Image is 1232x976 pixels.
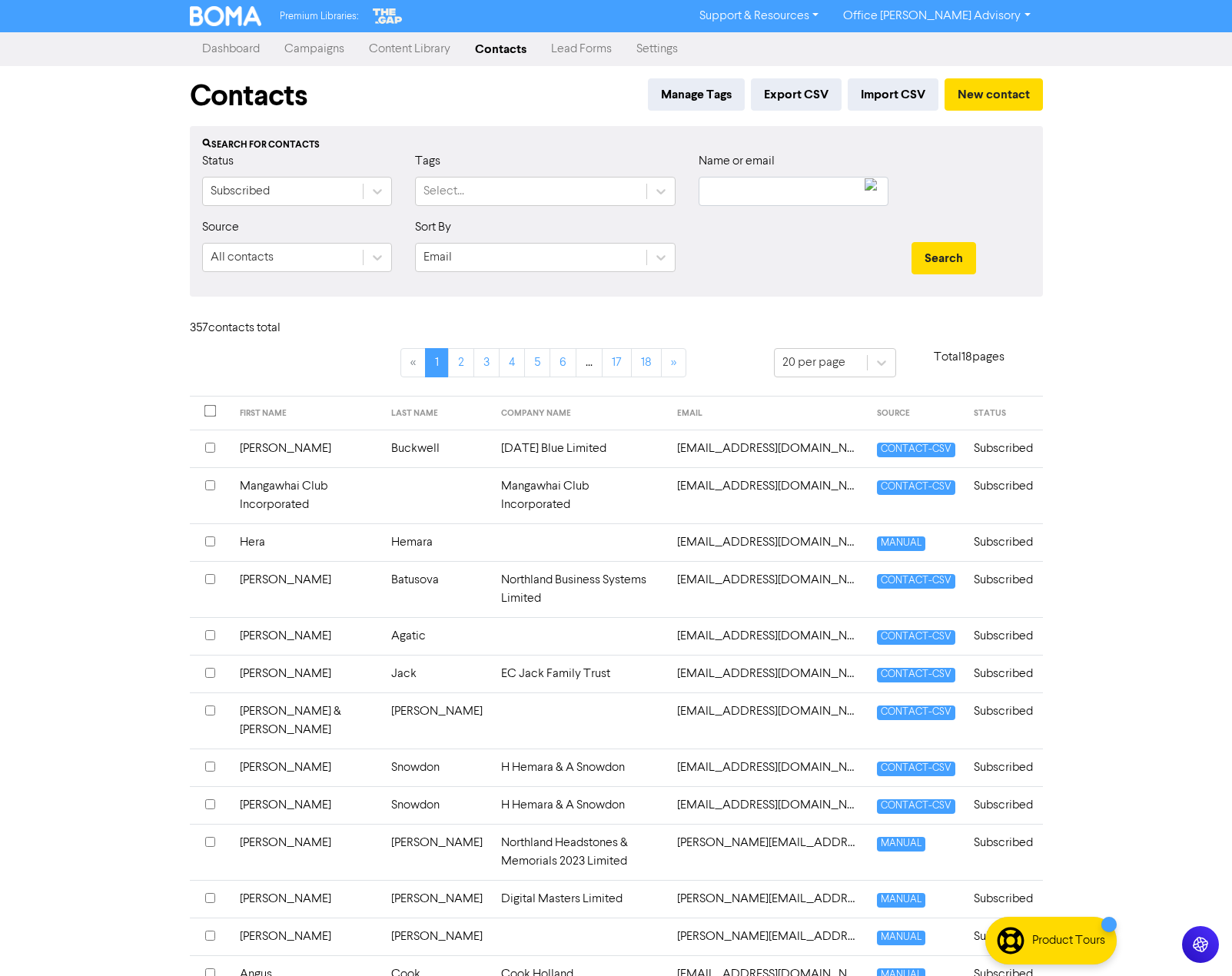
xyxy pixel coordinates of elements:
[877,837,925,852] span: MANUAL
[877,480,955,495] span: CONTACT-CSV
[965,467,1042,523] td: Subscribed
[231,467,383,523] td: Mangawhai Club Incorporated
[382,692,492,749] td: [PERSON_NAME]
[877,443,955,457] span: CONTACT-CSV
[423,182,464,201] div: Select...
[202,218,239,237] label: Source
[782,354,845,372] div: 20 per page
[877,705,955,720] span: CONTACT-CSV
[382,918,492,955] td: [PERSON_NAME]
[1155,902,1232,976] iframe: Chat Widget
[231,692,383,749] td: [PERSON_NAME] & [PERSON_NAME]
[231,397,383,430] th: FIRST NAME
[492,786,668,824] td: H Hemara & A Snowdon
[668,430,868,467] td: admin@ascensionblue.co.nz
[231,749,383,786] td: [PERSON_NAME]
[648,78,745,111] button: Manage Tags
[231,655,383,692] td: [PERSON_NAME]
[965,655,1042,692] td: Subscribed
[382,749,492,786] td: Snowdon
[425,348,449,377] a: Page 1 is your current page
[668,467,868,523] td: admin@mangawhaiclub.org.nz
[231,880,383,918] td: [PERSON_NAME]
[231,523,383,561] td: Hera
[877,574,955,589] span: CONTACT-CSV
[965,617,1042,655] td: Subscribed
[965,918,1042,955] td: Subscribed
[539,34,624,65] a: Lead Forms
[668,523,868,561] td: admin@mayhempainters.co.nz
[965,561,1042,617] td: Subscribed
[668,397,868,430] th: EMAIL
[896,348,1043,367] p: Total 18 pages
[492,430,668,467] td: [DATE] Blue Limited
[877,762,955,776] span: CONTACT-CSV
[492,561,668,617] td: Northland Business Systems Limited
[231,617,383,655] td: [PERSON_NAME]
[668,617,868,655] td: agiv@hotmail.com
[280,12,358,22] span: Premium Libraries:
[423,248,452,267] div: Email
[631,348,662,377] a: Page 18
[190,78,307,114] h1: Contacts
[492,467,668,523] td: Mangawhai Club Incorporated
[415,152,440,171] label: Tags
[202,152,234,171] label: Status
[661,348,686,377] a: »
[382,880,492,918] td: [PERSON_NAME]
[550,348,576,377] a: Page 6
[877,799,955,814] span: CONTACT-CSV
[231,561,383,617] td: [PERSON_NAME]
[965,430,1042,467] td: Subscribed
[382,523,492,561] td: Hemara
[382,824,492,880] td: [PERSON_NAME]
[382,617,492,655] td: Agatic
[668,918,868,955] td: angelaf@yovichadvisory.com
[912,242,976,274] button: Search
[751,78,842,111] button: Export CSV
[877,893,925,908] span: MANUAL
[668,655,868,692] td: alecjack@xtra.co.nz
[848,78,938,111] button: Import CSV
[965,523,1042,561] td: Subscribed
[382,561,492,617] td: Batusova
[945,78,1043,111] button: New contact
[492,655,668,692] td: EC Jack Family Trust
[272,34,357,65] a: Campaigns
[668,749,868,786] td: andreasnowdon213@outlook.com
[231,918,383,955] td: [PERSON_NAME]
[231,430,383,467] td: [PERSON_NAME]
[668,692,868,749] td: alex.charlene1@gmail.com
[624,34,690,65] a: Settings
[415,218,451,237] label: Sort By
[687,4,831,28] a: Support & Resources
[492,824,668,880] td: Northland Headstones & Memorials 2023 Limited
[492,880,668,918] td: Digital Masters Limited
[190,321,313,336] h6: 357 contact s total
[448,348,474,377] a: Page 2
[211,182,270,201] div: Subscribed
[965,880,1042,918] td: Subscribed
[382,655,492,692] td: Jack
[668,824,868,880] td: andrew@northlandheadstones.co.nz
[699,152,775,171] label: Name or email
[357,34,463,65] a: Content Library
[382,397,492,430] th: LAST NAME
[382,430,492,467] td: Buckwell
[877,536,925,551] span: MANUAL
[877,630,955,645] span: CONTACT-CSV
[473,348,500,377] a: Page 3
[602,348,632,377] a: Page 17
[868,397,965,430] th: SOURCE
[190,34,272,65] a: Dashboard
[190,6,262,26] img: BOMA Logo
[668,786,868,824] td: andreasnowdon@outlook.com
[965,749,1042,786] td: Subscribed
[668,880,868,918] td: andy@digitalmasters.co.nz
[202,138,1031,152] div: Search for contacts
[877,931,925,945] span: MANUAL
[965,397,1042,430] th: STATUS
[492,397,668,430] th: COMPANY NAME
[211,248,274,267] div: All contacts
